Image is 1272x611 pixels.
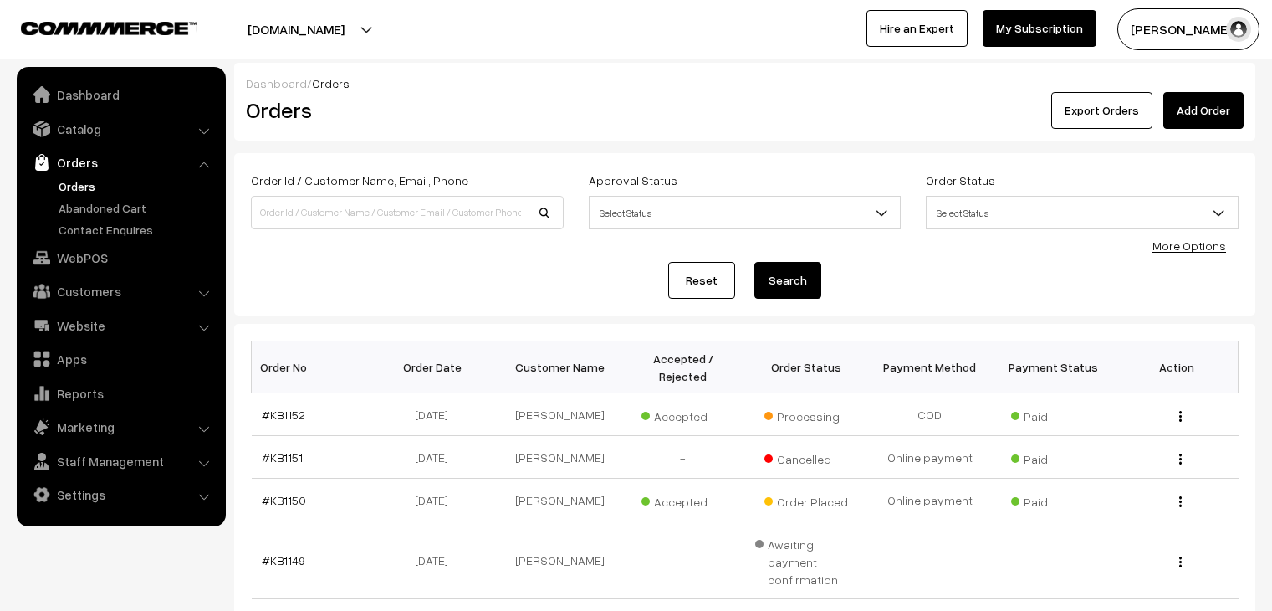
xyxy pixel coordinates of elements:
a: Apps [21,344,220,374]
span: Accepted [641,403,725,425]
th: Order Date [375,341,498,393]
td: [PERSON_NAME] [498,521,622,599]
a: Add Order [1163,92,1244,129]
td: [PERSON_NAME] [498,436,622,479]
img: Menu [1179,557,1182,567]
span: Orders [312,76,350,90]
a: Hire an Expert [866,10,968,47]
span: Select Status [926,196,1239,229]
span: Awaiting payment confirmation [755,531,859,588]
td: Online payment [868,479,992,521]
a: Staff Management [21,446,220,476]
a: Catalog [21,114,220,144]
th: Accepted / Rejected [621,341,745,393]
a: Settings [21,480,220,510]
a: Orders [21,147,220,177]
span: Cancelled [764,446,848,468]
a: Contact Enquires [54,221,220,239]
a: Reports [21,378,220,408]
span: Order Placed [764,489,848,511]
span: Paid [1011,403,1095,425]
td: - [621,521,745,599]
label: Order Id / Customer Name, Email, Phone [251,172,468,189]
img: Menu [1179,454,1182,465]
label: Approval Status [589,172,677,189]
a: COMMMERCE [21,17,167,37]
td: [PERSON_NAME] [498,393,622,436]
span: Select Status [589,196,902,229]
th: Action [1115,341,1239,393]
button: [DOMAIN_NAME] [189,8,403,50]
a: Orders [54,177,220,195]
img: Menu [1179,496,1182,507]
a: Reset [668,262,735,299]
td: [DATE] [375,479,498,521]
td: - [621,436,745,479]
a: Customers [21,276,220,306]
th: Order Status [745,341,869,393]
span: Paid [1011,489,1095,511]
a: #KB1152 [262,408,305,422]
span: Accepted [641,489,725,511]
img: user [1226,17,1251,42]
a: Dashboard [21,80,220,110]
a: More Options [1152,239,1226,253]
a: Abandoned Cart [54,199,220,217]
button: [PERSON_NAME]… [1117,8,1259,50]
h2: Orders [246,97,562,123]
a: #KB1151 [262,450,303,465]
a: WebPOS [21,243,220,273]
td: [PERSON_NAME] [498,479,622,521]
th: Order No [252,341,375,393]
a: #KB1150 [262,493,306,507]
td: [DATE] [375,436,498,479]
td: Online payment [868,436,992,479]
span: Select Status [927,198,1238,228]
td: COD [868,393,992,436]
label: Order Status [926,172,995,189]
th: Payment Status [992,341,1116,393]
span: Processing [764,403,848,425]
img: COMMMERCE [21,22,197,34]
td: - [992,521,1116,599]
a: Dashboard [246,76,307,90]
a: #KB1149 [262,553,305,567]
th: Payment Method [868,341,992,393]
a: Website [21,311,220,341]
td: [DATE] [375,521,498,599]
a: My Subscription [983,10,1096,47]
img: Menu [1179,411,1182,422]
button: Export Orders [1051,92,1152,129]
button: Search [754,262,821,299]
td: [DATE] [375,393,498,436]
a: Marketing [21,412,220,442]
div: / [246,74,1244,92]
th: Customer Name [498,341,622,393]
span: Select Status [590,198,901,228]
span: Paid [1011,446,1095,468]
input: Order Id / Customer Name / Customer Email / Customer Phone [251,196,564,229]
